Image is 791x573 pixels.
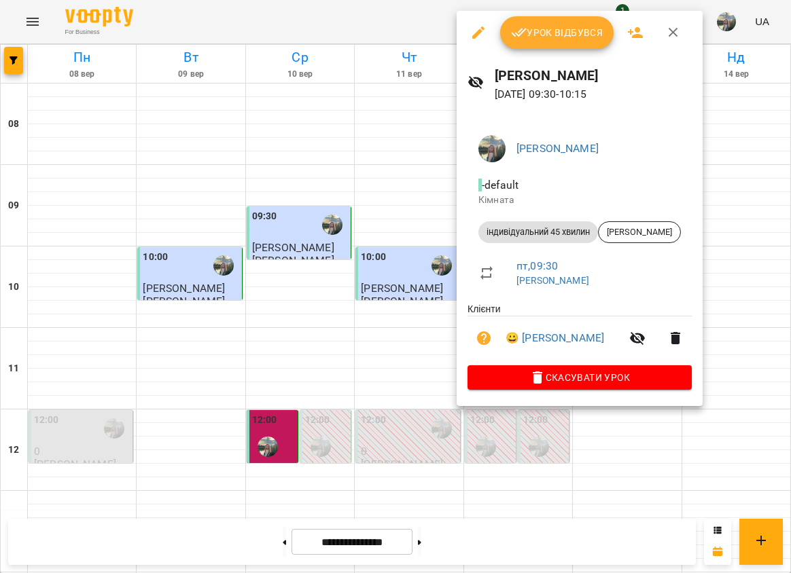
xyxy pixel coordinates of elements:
span: Скасувати Урок [478,369,681,386]
div: [PERSON_NAME] [598,221,681,243]
button: Скасувати Урок [468,365,692,390]
img: 3ee4fd3f6459422412234092ea5b7c8e.jpg [478,135,506,162]
ul: Клієнти [468,302,692,365]
p: Кімната [478,193,681,207]
p: [DATE] 09:30 - 10:15 [495,86,692,103]
a: 😀 [PERSON_NAME] [506,330,604,346]
span: - default [478,179,521,191]
span: індивідуальний 45 хвилин [478,226,598,238]
h6: [PERSON_NAME] [495,65,692,86]
span: Урок відбувся [511,24,603,41]
button: Візит ще не сплачено. Додати оплату? [468,322,500,354]
span: [PERSON_NAME] [599,226,680,238]
button: Урок відбувся [500,16,614,49]
a: пт , 09:30 [516,259,558,272]
a: [PERSON_NAME] [516,142,599,155]
a: [PERSON_NAME] [516,275,589,286]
